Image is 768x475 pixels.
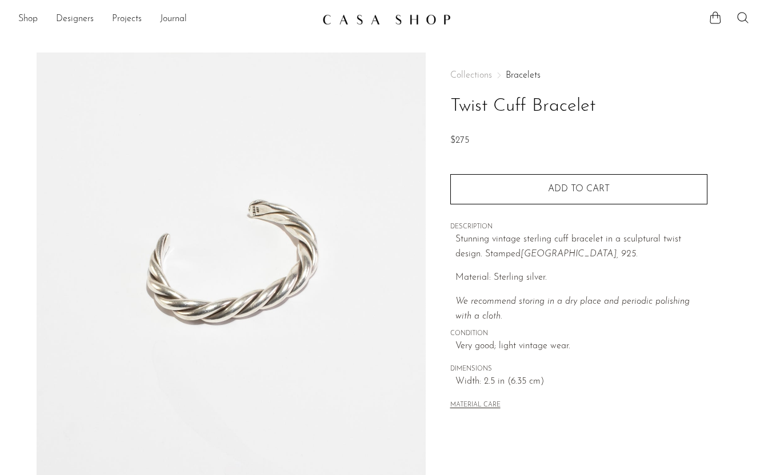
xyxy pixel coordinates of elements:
[450,92,707,121] h1: Twist Cuff Bracelet
[450,222,707,232] span: DESCRIPTION
[548,184,610,194] span: Add to cart
[521,249,638,259] em: [GEOGRAPHIC_DATA], 925.
[450,401,501,410] button: MATERIAL CARE
[455,375,707,389] span: Width: 2.5 in (6.35 cm)
[56,12,94,27] a: Designers
[450,364,707,375] span: DIMENSIONS
[450,71,492,80] span: Collections
[450,71,707,80] nav: Breadcrumbs
[18,10,313,29] nav: Desktop navigation
[455,339,707,354] span: Very good; light vintage wear.
[160,12,187,27] a: Journal
[455,271,707,285] p: Material: Sterling silver.
[450,136,469,145] span: $275
[450,174,707,204] button: Add to cart
[506,71,541,80] a: Bracelets
[450,329,707,339] span: CONDITION
[455,297,690,321] em: We recommend storing in a dry place and periodic polishing with a cloth.
[18,12,38,27] a: Shop
[18,10,313,29] ul: NEW HEADER MENU
[112,12,142,27] a: Projects
[455,232,707,261] p: Stunning vintage sterling cuff bracelet in a sculptural twist design. Stamped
